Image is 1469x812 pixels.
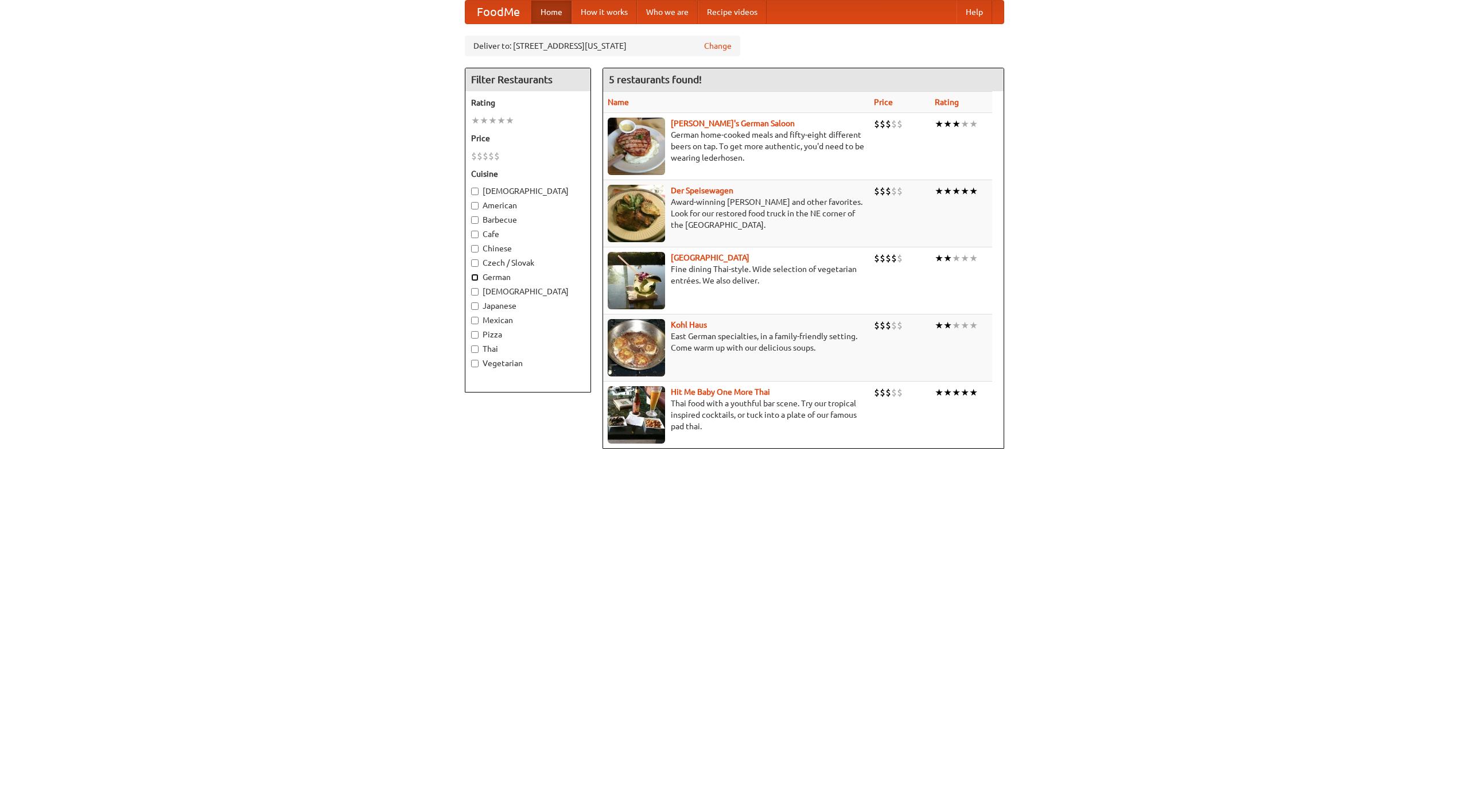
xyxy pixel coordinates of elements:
a: How it works [572,1,637,24]
li: ★ [935,386,943,399]
li: $ [880,185,885,197]
li: $ [897,319,903,332]
input: Mexican [471,317,479,324]
label: German [471,271,585,283]
li: ★ [952,118,961,130]
input: Pizza [471,331,479,339]
li: $ [897,386,903,399]
li: $ [471,150,477,162]
label: Czech / Slovak [471,257,585,269]
a: [GEOGRAPHIC_DATA] [671,253,749,262]
a: Name [608,98,629,107]
li: $ [891,319,897,332]
li: $ [891,118,897,130]
li: $ [897,118,903,130]
input: Vegetarian [471,360,479,367]
label: Japanese [471,300,585,312]
label: Barbecue [471,214,585,226]
li: ★ [952,252,961,265]
li: ★ [952,386,961,399]
p: Award-winning [PERSON_NAME] and other favorites. Look for our restored food truck in the NE corne... [608,196,865,231]
li: $ [885,185,891,197]
li: ★ [935,319,943,332]
input: Barbecue [471,216,479,224]
li: $ [891,185,897,197]
label: Pizza [471,329,585,340]
li: ★ [969,252,978,265]
li: ★ [969,118,978,130]
h4: Filter Restaurants [465,68,590,91]
li: ★ [961,185,969,197]
label: [DEMOGRAPHIC_DATA] [471,185,585,197]
input: American [471,202,479,209]
input: Czech / Slovak [471,259,479,267]
label: American [471,200,585,211]
li: ★ [471,114,480,127]
a: Der Speisewagen [671,186,733,195]
li: ★ [497,114,506,127]
li: ★ [969,386,978,399]
li: $ [483,150,488,162]
a: Rating [935,98,959,107]
li: ★ [943,118,952,130]
img: kohlhaus.jpg [608,319,665,376]
a: Home [531,1,572,24]
label: Thai [471,343,585,355]
input: Thai [471,345,479,353]
p: Fine dining Thai-style. Wide selection of vegetarian entrées. We also deliver. [608,263,865,286]
li: ★ [935,185,943,197]
li: $ [874,118,880,130]
label: Mexican [471,314,585,326]
a: [PERSON_NAME]'s German Saloon [671,119,795,128]
li: ★ [961,386,969,399]
li: ★ [969,319,978,332]
a: Change [704,40,732,52]
li: $ [477,150,483,162]
img: babythai.jpg [608,386,665,444]
li: $ [891,386,897,399]
li: $ [885,319,891,332]
input: Cafe [471,231,479,238]
li: ★ [480,114,488,127]
input: [DEMOGRAPHIC_DATA] [471,288,479,296]
label: [DEMOGRAPHIC_DATA] [471,286,585,297]
li: ★ [943,386,952,399]
img: speisewagen.jpg [608,185,665,242]
li: $ [891,252,897,265]
label: Cafe [471,228,585,240]
label: Vegetarian [471,358,585,369]
a: Recipe videos [698,1,767,24]
img: satay.jpg [608,252,665,309]
li: $ [880,252,885,265]
a: Hit Me Baby One More Thai [671,387,770,397]
li: ★ [488,114,497,127]
li: $ [880,386,885,399]
h5: Rating [471,97,585,108]
input: Chinese [471,245,479,252]
li: ★ [961,252,969,265]
li: ★ [935,252,943,265]
b: Kohl Haus [671,320,707,329]
li: $ [897,252,903,265]
li: $ [488,150,494,162]
li: ★ [969,185,978,197]
li: $ [880,319,885,332]
a: FoodMe [465,1,531,24]
li: ★ [943,185,952,197]
div: Deliver to: [STREET_ADDRESS][US_STATE] [465,36,740,56]
img: esthers.jpg [608,118,665,175]
li: $ [880,118,885,130]
li: $ [897,185,903,197]
h5: Price [471,133,585,144]
li: $ [885,386,891,399]
a: Who we are [637,1,698,24]
input: [DEMOGRAPHIC_DATA] [471,188,479,195]
li: $ [874,319,880,332]
label: Chinese [471,243,585,254]
li: ★ [943,252,952,265]
p: East German specialties, in a family-friendly setting. Come warm up with our delicious soups. [608,331,865,353]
